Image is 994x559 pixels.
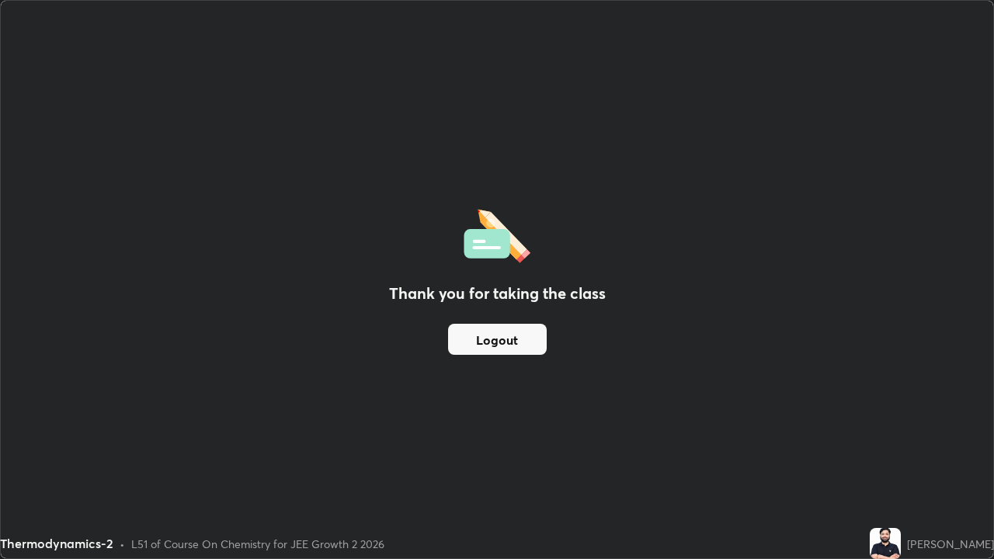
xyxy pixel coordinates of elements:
img: offlineFeedback.1438e8b3.svg [464,204,530,263]
h2: Thank you for taking the class [389,282,606,305]
img: f16150f93396451290561ee68e23d37e.jpg [870,528,901,559]
div: • [120,536,125,552]
div: [PERSON_NAME] [907,536,994,552]
button: Logout [448,324,547,355]
div: L51 of Course On Chemistry for JEE Growth 2 2026 [131,536,384,552]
